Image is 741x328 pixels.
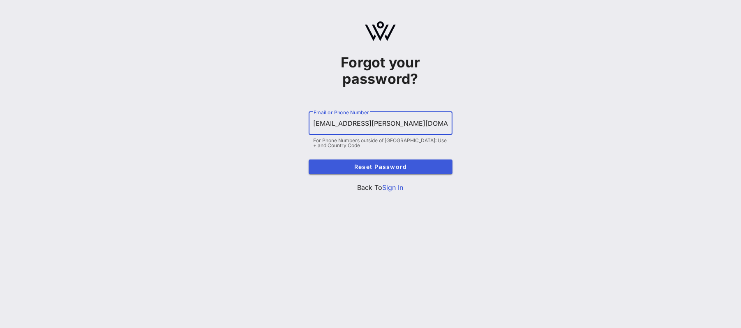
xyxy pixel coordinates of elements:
div: For Phone Numbers outside of [GEOGRAPHIC_DATA]: Use + and Country Code [314,138,448,148]
span: Reset Password [315,163,446,170]
label: Email or Phone Number [314,109,369,115]
a: Sign In [383,183,404,192]
h1: Forgot your password? [309,54,452,87]
img: logo.svg [365,21,396,41]
button: Reset Password [309,159,452,174]
p: Back To [309,182,452,192]
input: Email or Phone Number [314,117,448,130]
